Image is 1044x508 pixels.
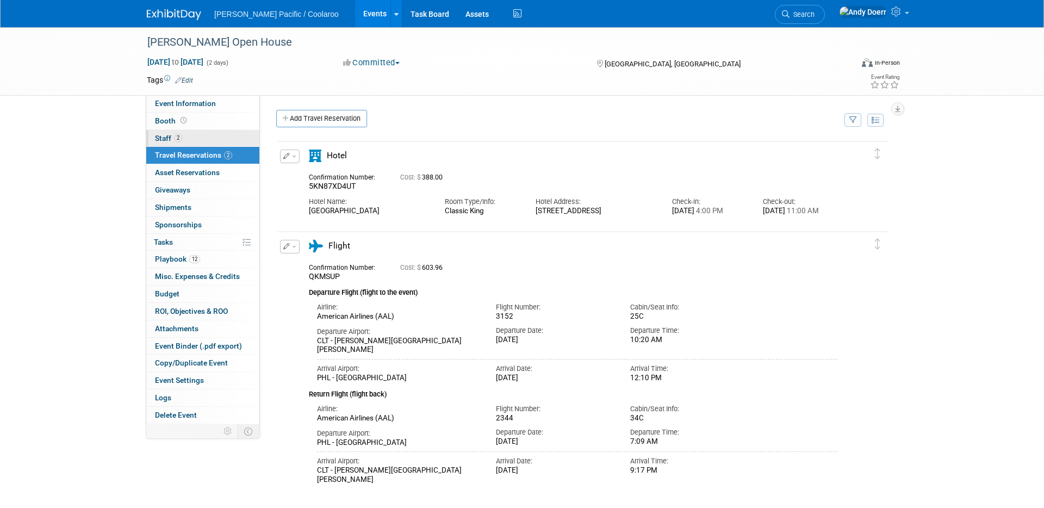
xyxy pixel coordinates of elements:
[189,255,200,263] span: 12
[496,326,614,336] div: Departure Date:
[155,203,191,212] span: Shipments
[155,376,204,385] span: Event Settings
[155,411,197,419] span: Delete Event
[309,150,321,162] i: Hotel
[170,58,181,66] span: to
[224,151,232,159] span: 2
[496,437,614,447] div: [DATE]
[630,414,748,423] div: 34C
[630,466,748,475] div: 9:17 PM
[155,99,216,108] span: Event Information
[146,199,259,216] a: Shipments
[875,239,880,250] i: Click and drag to move item
[309,170,384,182] div: Confirmation Number:
[146,164,259,181] a: Asset Reservations
[536,197,655,207] div: Hotel Address:
[146,251,259,268] a: Playbook12
[309,282,837,298] div: Departure Flight (flight to the event)
[317,414,480,423] div: American Airlines (AAL)
[839,6,887,18] img: Andy Doerr
[763,207,837,216] div: [DATE]
[317,404,480,414] div: Airline:
[630,326,748,336] div: Departure Time:
[630,374,748,383] div: 12:10 PM
[146,372,259,389] a: Event Settings
[146,355,259,371] a: Copy/Duplicate Event
[775,5,825,24] a: Search
[496,336,614,345] div: [DATE]
[146,234,259,251] a: Tasks
[496,414,614,423] div: 2344
[788,57,900,73] div: Event Format
[317,429,480,438] div: Departure Airport:
[496,312,614,321] div: 3152
[309,182,356,190] span: 5KN87XD4UT
[317,374,480,383] div: PHL - [GEOGRAPHIC_DATA]
[206,59,228,66] span: (2 days)
[694,207,723,215] span: 4:00 PM
[875,148,880,159] i: Click and drag to move item
[849,117,857,124] i: Filter by Traveler
[155,116,189,125] span: Booth
[175,77,193,84] a: Edit
[630,437,748,447] div: 7:09 AM
[147,9,201,20] img: ExhibitDay
[328,241,350,251] span: Flight
[496,364,614,374] div: Arrival Date:
[317,327,480,337] div: Departure Airport:
[309,207,428,216] div: [GEOGRAPHIC_DATA]
[672,197,747,207] div: Check-in:
[154,238,173,246] span: Tasks
[146,286,259,302] a: Budget
[445,207,519,215] div: Classic King
[155,324,198,333] span: Attachments
[309,197,428,207] div: Hotel Name:
[146,320,259,337] a: Attachments
[496,302,614,312] div: Flight Number:
[400,174,447,181] span: 388.00
[155,393,171,402] span: Logs
[309,240,323,252] i: Flight
[630,364,748,374] div: Arrival Time:
[874,59,900,67] div: In-Person
[870,75,899,80] div: Event Rating
[155,289,179,298] span: Budget
[763,197,837,207] div: Check-out:
[672,207,747,216] div: [DATE]
[146,389,259,406] a: Logs
[155,358,228,367] span: Copy/Duplicate Event
[630,456,748,466] div: Arrival Time:
[146,303,259,320] a: ROI, Objectives & ROO
[630,428,748,437] div: Departure Time:
[147,75,193,85] td: Tags
[445,197,519,207] div: Room Type/Info:
[155,272,240,281] span: Misc. Expenses & Credits
[630,302,748,312] div: Cabin/Seat Info:
[147,57,204,67] span: [DATE] [DATE]
[178,116,189,125] span: Booth not reserved yet
[155,168,220,177] span: Asset Reservations
[155,307,228,315] span: ROI, Objectives & ROO
[309,383,837,400] div: Return Flight (flight back)
[146,338,259,355] a: Event Binder (.pdf export)
[146,95,259,112] a: Event Information
[144,33,836,52] div: [PERSON_NAME] Open House
[146,268,259,285] a: Misc. Expenses & Credits
[146,407,259,424] a: Delete Event
[317,364,480,374] div: Arrival Airport:
[630,336,748,345] div: 10:20 AM
[536,207,655,216] div: [STREET_ADDRESS]
[400,264,447,271] span: 603.96
[317,312,480,321] div: American Airlines (AAL)
[317,466,480,485] div: CLT - [PERSON_NAME][GEOGRAPHIC_DATA][PERSON_NAME]
[309,272,340,281] span: QKMSUP
[174,134,182,142] span: 2
[496,404,614,414] div: Flight Number:
[146,147,259,164] a: Travel Reservations2
[317,438,480,448] div: PHL - [GEOGRAPHIC_DATA]
[317,337,480,355] div: CLT - [PERSON_NAME][GEOGRAPHIC_DATA][PERSON_NAME]
[496,374,614,383] div: [DATE]
[155,255,200,263] span: Playbook
[400,174,422,181] span: Cost: $
[155,134,182,143] span: Staff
